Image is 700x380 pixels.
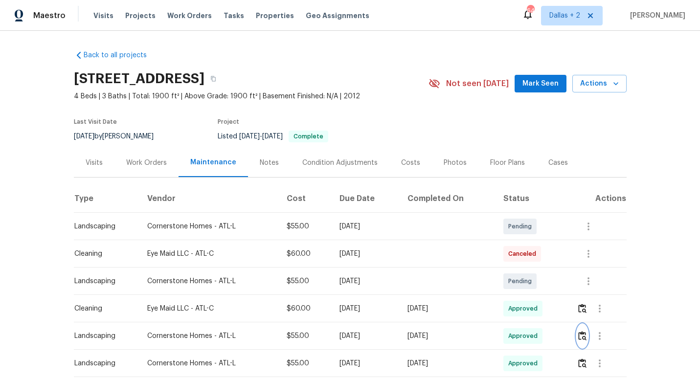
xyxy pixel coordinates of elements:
button: Actions [572,75,627,93]
th: Type [74,185,140,213]
button: Mark Seen [515,75,566,93]
div: Photos [444,158,467,168]
span: Maestro [33,11,66,21]
span: [PERSON_NAME] [626,11,685,21]
div: $60.00 [287,249,324,259]
span: Approved [508,358,542,368]
div: [DATE] [339,358,392,368]
button: Review Icon [577,352,588,375]
div: [DATE] [339,304,392,313]
h2: [STREET_ADDRESS] [74,74,204,84]
span: Not seen [DATE] [446,79,509,89]
div: Costs [401,158,420,168]
span: Properties [256,11,294,21]
div: Cornerstone Homes - ATL-L [147,276,271,286]
th: Cost [279,185,332,213]
span: Geo Assignments [306,11,369,21]
span: Tasks [224,12,244,19]
div: [DATE] [339,331,392,341]
div: Work Orders [126,158,167,168]
div: $55.00 [287,331,324,341]
span: [DATE] [262,133,283,140]
span: [DATE] [74,133,94,140]
div: Landscaping [74,276,132,286]
div: [DATE] [407,331,488,341]
div: $55.00 [287,358,324,368]
div: Floor Plans [490,158,525,168]
span: - [239,133,283,140]
span: Mark Seen [522,78,559,90]
img: Review Icon [578,331,587,340]
div: Condition Adjustments [302,158,378,168]
div: $55.00 [287,222,324,231]
div: Landscaping [74,222,132,231]
span: Approved [508,331,542,341]
span: Approved [508,304,542,313]
div: Cleaning [74,304,132,313]
div: Eye Maid LLC - ATL-C [147,249,271,259]
div: $55.00 [287,276,324,286]
span: 4 Beds | 3 Baths | Total: 1900 ft² | Above Grade: 1900 ft² | Basement Finished: N/A | 2012 [74,91,429,101]
div: Cornerstone Homes - ATL-L [147,358,271,368]
span: Work Orders [167,11,212,21]
div: [DATE] [339,276,392,286]
div: Visits [86,158,103,168]
div: Maintenance [190,157,236,167]
div: Cases [548,158,568,168]
th: Actions [569,185,627,213]
img: Review Icon [578,304,587,313]
th: Completed On [400,185,496,213]
div: Notes [260,158,279,168]
div: by [PERSON_NAME] [74,131,165,142]
span: Canceled [508,249,540,259]
span: Listed [218,133,328,140]
div: [DATE] [339,249,392,259]
span: Pending [508,222,536,231]
span: Actions [580,78,619,90]
div: [DATE] [407,304,488,313]
th: Vendor [139,185,279,213]
div: Cornerstone Homes - ATL-L [147,331,271,341]
span: Visits [93,11,113,21]
div: Landscaping [74,331,132,341]
span: [DATE] [239,133,260,140]
th: Status [496,185,569,213]
span: Projects [125,11,156,21]
a: Back to all projects [74,50,168,60]
div: [DATE] [407,358,488,368]
div: Cornerstone Homes - ATL-L [147,222,271,231]
span: Project [218,119,239,125]
th: Due Date [332,185,400,213]
div: [DATE] [339,222,392,231]
img: Review Icon [578,358,587,368]
button: Review Icon [577,297,588,320]
span: Complete [290,134,327,139]
div: Landscaping [74,358,132,368]
div: 64 [527,6,534,16]
span: Pending [508,276,536,286]
div: $60.00 [287,304,324,313]
span: Dallas + 2 [549,11,580,21]
div: Eye Maid LLC - ATL-C [147,304,271,313]
span: Last Visit Date [74,119,117,125]
button: Review Icon [577,324,588,348]
div: Cleaning [74,249,132,259]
